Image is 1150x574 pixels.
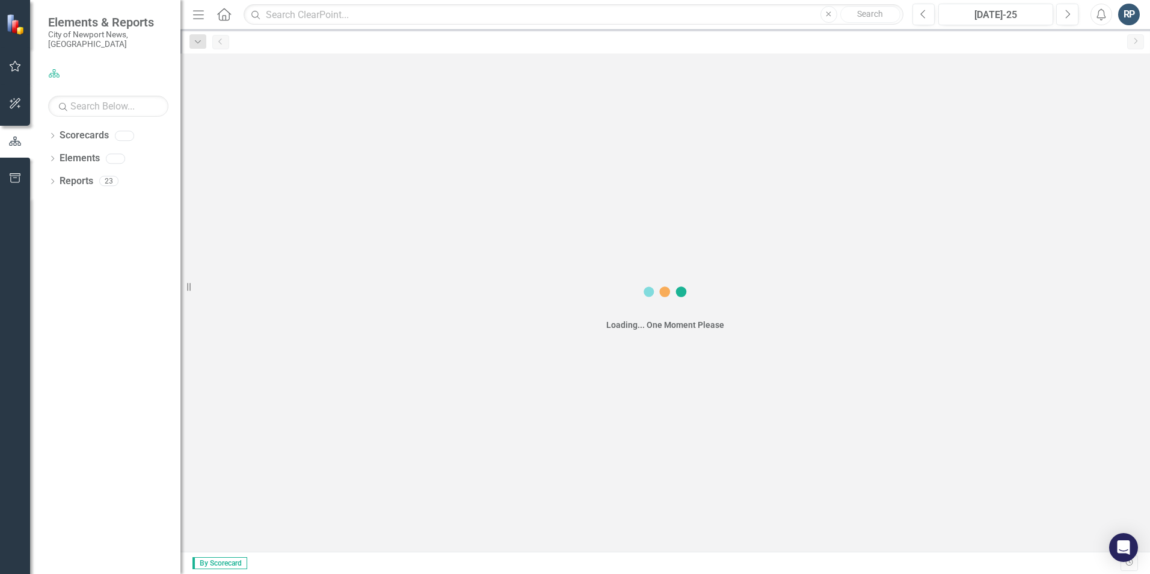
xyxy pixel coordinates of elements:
a: Reports [60,174,93,188]
div: Open Intercom Messenger [1109,533,1138,562]
img: ClearPoint Strategy [6,14,27,35]
span: By Scorecard [192,557,247,569]
button: Search [840,6,900,23]
button: RP [1118,4,1140,25]
div: Loading... One Moment Please [606,319,724,331]
button: [DATE]-25 [938,4,1053,25]
span: Elements & Reports [48,15,168,29]
small: City of Newport News, [GEOGRAPHIC_DATA] [48,29,168,49]
input: Search ClearPoint... [244,4,903,25]
div: [DATE]-25 [942,8,1049,22]
a: Elements [60,152,100,165]
a: Scorecards [60,129,109,143]
span: Search [857,9,883,19]
input: Search Below... [48,96,168,117]
div: 23 [99,176,118,187]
